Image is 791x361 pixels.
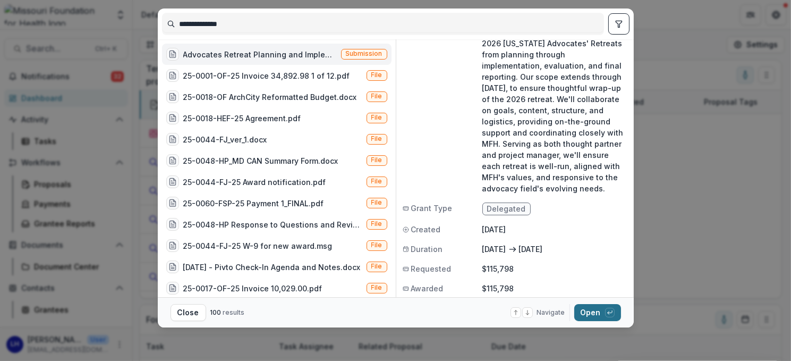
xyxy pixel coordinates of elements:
span: File [371,156,382,164]
span: Submission [346,50,382,57]
span: File [371,93,382,100]
div: 25-0018-OF ArchCity Reformatted Budget.docx [183,91,357,103]
span: File [371,199,382,206]
button: toggle filters [608,13,630,35]
p: $115,798 [482,283,627,294]
button: Open [574,304,621,321]
div: 25-0017-OF-25 Invoice 10,029.00.pdf [183,283,322,294]
p: [DATE] [519,244,543,255]
span: File [371,114,382,121]
p: [DATE] [482,244,506,255]
span: File [371,178,382,185]
span: File [371,263,382,270]
span: File [371,71,382,79]
span: File [371,284,382,291]
span: Requested [411,263,452,274]
button: Close [171,304,206,321]
div: 25-0048-HP Response to Questions and Revised Narrative.msg [183,219,362,230]
p: [DATE] [482,224,627,235]
p: $115,798 [482,263,627,274]
p: Campfire will support the 2025 and 2026 [US_STATE] Advocates' Retreats from planning through impl... [482,27,627,194]
div: 25-0001-OF-25 Invoice 34,892.98 1 of 12.pdf [183,70,350,81]
div: 25-0048-HP_MD CAN Summary Form.docx [183,155,338,166]
span: Grant Type [411,203,453,214]
span: Duration [411,244,443,255]
span: File [371,135,382,142]
div: 25-0044-FJ-25 Award notification.pdf [183,177,326,188]
span: 100 [210,308,222,316]
span: Delegated [487,205,526,214]
div: 25-0060-FSP-25 Payment 1_FINAL.pdf [183,198,324,209]
span: File [371,220,382,228]
span: Navigate [537,308,565,317]
span: File [371,241,382,249]
span: Awarded [411,283,444,294]
div: 25-0044-FJ_ver_1.docx [183,134,267,145]
div: Advocates Retreat Planning and Implementation (Campfire will support the 2025 and 2026 [US_STATE]... [183,49,337,60]
div: 25-0044-FJ-25 W-9 for new award.msg [183,240,333,251]
div: [DATE] - Pivto Check-In Agenda and Notes.docx [183,262,361,273]
span: Created [411,224,441,235]
span: results [223,308,245,316]
div: 25-0018-HEF-25 Agreement.pdf [183,113,301,124]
